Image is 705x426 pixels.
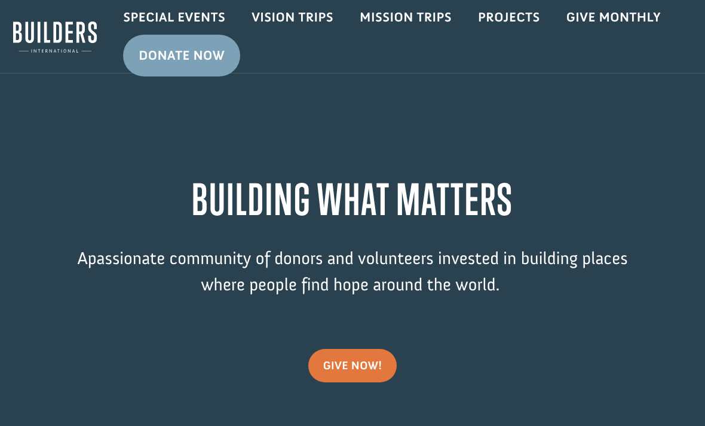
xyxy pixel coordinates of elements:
[70,174,634,230] h1: BUILDING WHAT MATTERS
[13,19,97,56] img: Builders International
[70,246,634,315] p: passionate community of donors and volunteers invested in building places where people find hope ...
[123,35,240,76] a: Donate Now
[308,349,397,382] a: give now!
[77,247,87,269] span: A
